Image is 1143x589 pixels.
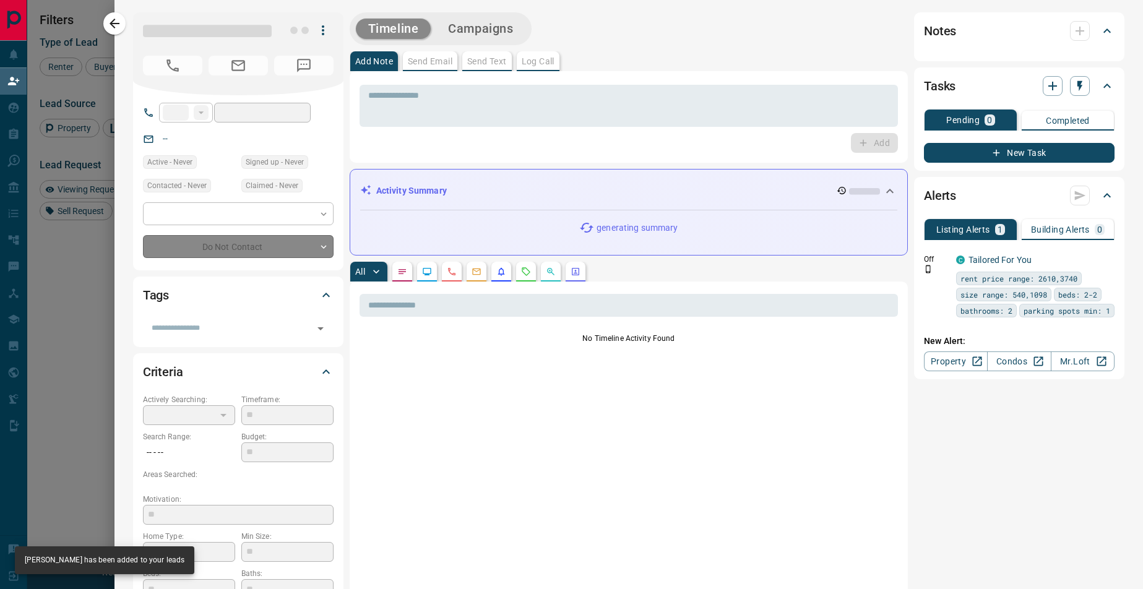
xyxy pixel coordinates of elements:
[987,351,1051,371] a: Condos
[355,267,365,276] p: All
[968,255,1032,265] a: Tailored For You
[241,431,334,442] p: Budget:
[246,179,298,192] span: Claimed - Never
[946,116,980,124] p: Pending
[147,179,207,192] span: Contacted - Never
[143,56,202,75] span: No Number
[1031,225,1090,234] p: Building Alerts
[209,56,268,75] span: No Email
[143,494,334,505] p: Motivation:
[241,531,334,542] p: Min Size:
[356,19,431,39] button: Timeline
[924,335,1115,348] p: New Alert:
[143,469,334,480] p: Areas Searched:
[143,280,334,310] div: Tags
[924,254,949,265] p: Off
[274,56,334,75] span: No Number
[924,21,956,41] h2: Notes
[143,431,235,442] p: Search Range:
[397,267,407,277] svg: Notes
[163,134,168,144] a: --
[143,442,235,463] p: -- - --
[355,57,393,66] p: Add Note
[1058,288,1097,301] span: beds: 2-2
[597,221,678,234] p: generating summary
[143,531,235,542] p: Home Type:
[924,71,1115,101] div: Tasks
[376,184,447,197] p: Activity Summary
[924,265,933,273] svg: Push Notification Only
[521,267,531,277] svg: Requests
[936,225,990,234] p: Listing Alerts
[924,186,956,205] h2: Alerts
[924,76,955,96] h2: Tasks
[360,333,898,344] p: No Timeline Activity Found
[360,179,897,202] div: Activity Summary
[143,362,183,382] h2: Criteria
[998,225,1003,234] p: 1
[312,320,329,337] button: Open
[1051,351,1115,371] a: Mr.Loft
[571,267,580,277] svg: Agent Actions
[1024,304,1110,317] span: parking spots min: 1
[956,256,965,264] div: condos.ca
[241,394,334,405] p: Timeframe:
[143,235,334,258] div: Do Not Contact
[143,285,169,305] h2: Tags
[25,550,184,570] div: [PERSON_NAME] has been added to your leads
[143,394,235,405] p: Actively Searching:
[960,304,1012,317] span: bathrooms: 2
[960,288,1047,301] span: size range: 540,1098
[422,267,432,277] svg: Lead Browsing Activity
[496,267,506,277] svg: Listing Alerts
[241,568,334,579] p: Baths:
[924,351,988,371] a: Property
[924,16,1115,46] div: Notes
[447,267,457,277] svg: Calls
[472,267,481,277] svg: Emails
[143,357,334,387] div: Criteria
[1097,225,1102,234] p: 0
[546,267,556,277] svg: Opportunities
[987,116,992,124] p: 0
[924,143,1115,163] button: New Task
[1046,116,1090,125] p: Completed
[960,272,1077,285] span: rent price range: 2610,3740
[147,156,192,168] span: Active - Never
[924,181,1115,210] div: Alerts
[436,19,525,39] button: Campaigns
[246,156,304,168] span: Signed up - Never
